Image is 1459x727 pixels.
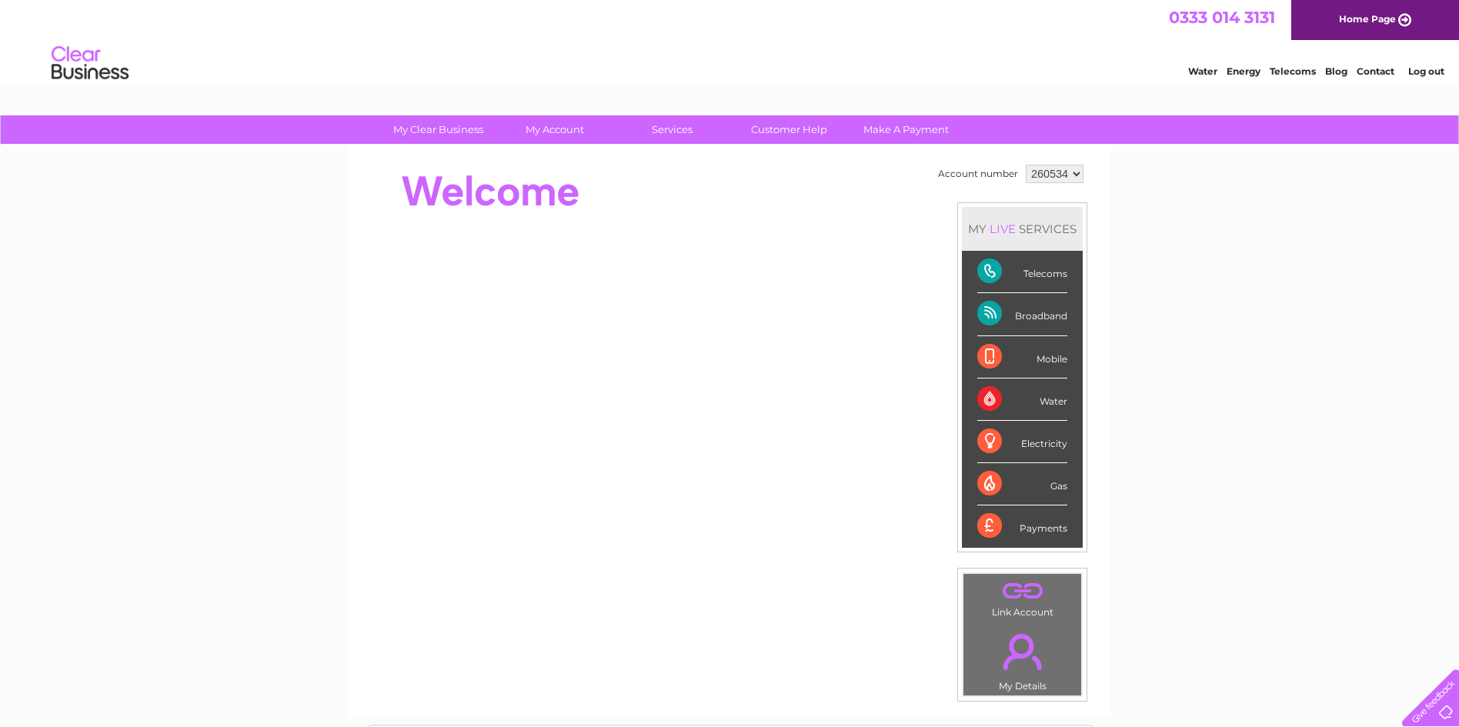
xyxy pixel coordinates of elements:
[609,115,736,144] a: Services
[977,505,1067,547] div: Payments
[492,115,619,144] a: My Account
[367,8,1094,75] div: Clear Business is a trading name of Verastar Limited (registered in [GEOGRAPHIC_DATA] No. 3667643...
[1188,65,1217,77] a: Water
[977,251,1067,293] div: Telecoms
[977,336,1067,379] div: Mobile
[726,115,853,144] a: Customer Help
[963,573,1082,622] td: Link Account
[962,207,1083,251] div: MY SERVICES
[375,115,502,144] a: My Clear Business
[843,115,970,144] a: Make A Payment
[967,578,1077,605] a: .
[1270,65,1316,77] a: Telecoms
[977,421,1067,463] div: Electricity
[1408,65,1444,77] a: Log out
[977,379,1067,421] div: Water
[1227,65,1260,77] a: Energy
[987,222,1019,236] div: LIVE
[977,293,1067,335] div: Broadband
[977,463,1067,505] div: Gas
[967,625,1077,679] a: .
[963,621,1082,696] td: My Details
[1357,65,1394,77] a: Contact
[1169,8,1275,27] a: 0333 014 3131
[51,40,129,87] img: logo.png
[1325,65,1347,77] a: Blog
[934,161,1022,187] td: Account number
